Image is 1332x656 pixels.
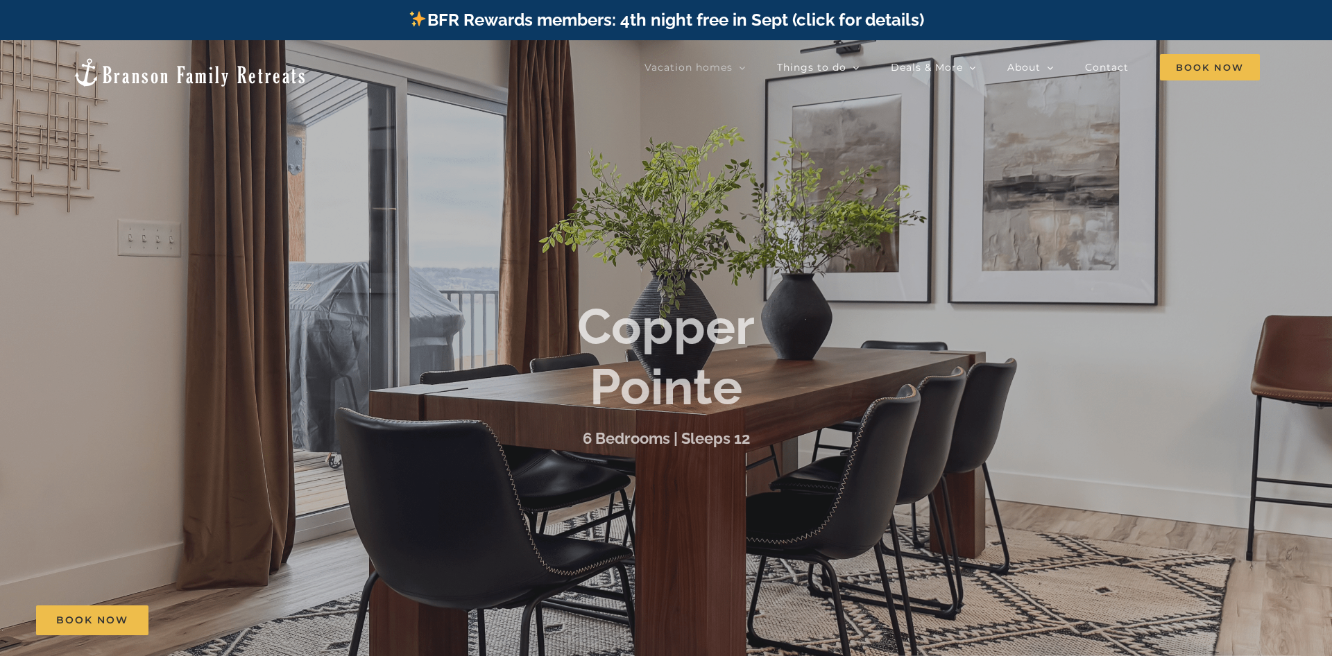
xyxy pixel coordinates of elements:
b: Copper Pointe [577,297,755,415]
a: BFR Rewards members: 4th night free in Sept (click for details) [408,10,923,30]
a: Contact [1085,53,1129,81]
h3: 6 Bedrooms | Sleeps 12 [583,429,750,447]
span: Vacation homes [644,62,733,72]
span: Contact [1085,62,1129,72]
a: Deals & More [891,53,976,81]
span: Deals & More [891,62,963,72]
a: Book Now [36,605,148,635]
span: Book Now [56,614,128,626]
a: Things to do [777,53,860,81]
a: About [1007,53,1054,81]
img: Branson Family Retreats Logo [72,57,307,88]
a: Vacation homes [644,53,746,81]
span: Book Now [1160,54,1260,80]
nav: Main Menu [644,53,1260,81]
span: About [1007,62,1041,72]
span: Things to do [777,62,846,72]
img: ✨ [409,10,426,27]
